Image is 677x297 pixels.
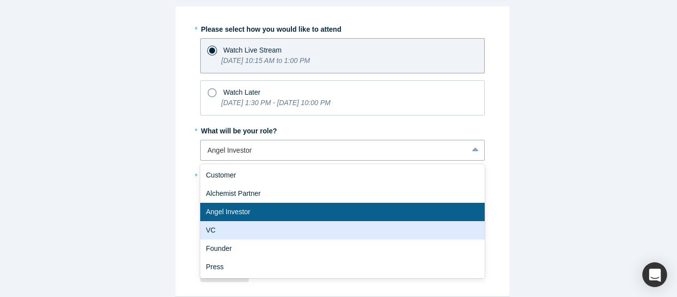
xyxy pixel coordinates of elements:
[200,221,485,239] div: VC
[200,21,485,35] label: Please select how you would like to attend
[200,122,485,136] label: What will be your role?
[222,57,310,64] i: [DATE] 10:15 AM to 1:00 PM
[224,46,282,54] span: Watch Live Stream
[224,88,261,96] span: Watch Later
[200,258,485,276] div: Press
[200,166,485,184] div: Customer
[200,184,485,203] div: Alchemist Partner
[200,239,485,258] div: Founder
[222,99,331,107] i: [DATE] 1:30 PM - [DATE] 10:00 PM
[200,203,485,221] div: Angel Investor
